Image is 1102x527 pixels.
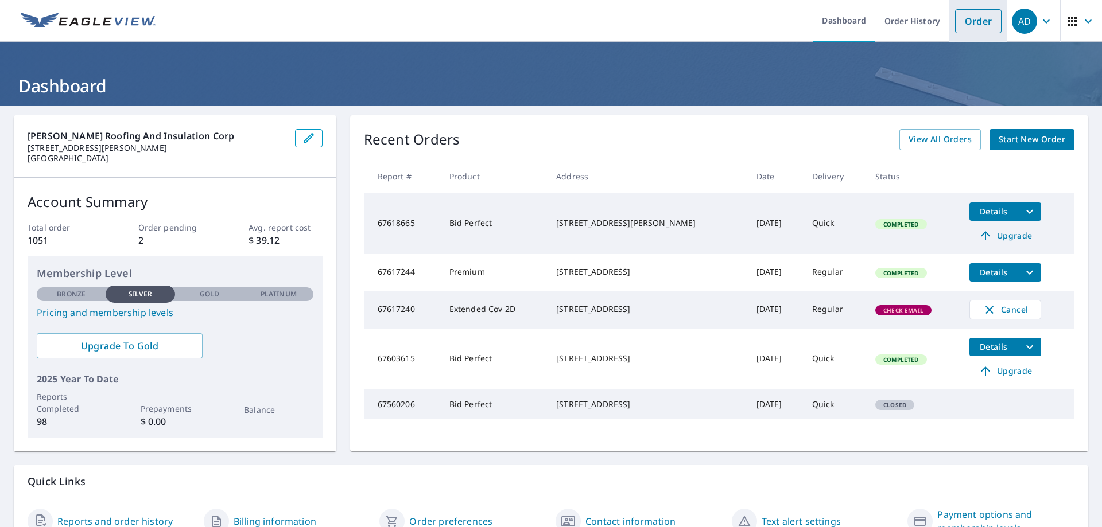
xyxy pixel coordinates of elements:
[547,159,747,193] th: Address
[364,291,440,329] td: 67617240
[57,289,86,299] p: Bronze
[37,306,313,319] a: Pricing and membership levels
[138,233,212,247] p: 2
[37,415,106,428] p: 98
[440,329,547,389] td: Bid Perfect
[803,389,866,419] td: Quick
[1018,338,1041,356] button: filesDropdownBtn-67603615
[899,129,981,150] a: View All Orders
[969,227,1041,245] a: Upgrade
[1018,263,1041,282] button: filesDropdownBtn-67617244
[364,389,440,419] td: 67560206
[37,266,313,281] p: Membership Level
[556,266,738,278] div: [STREET_ADDRESS]
[999,132,1065,147] span: Start New Order
[990,129,1074,150] a: Start New Order
[249,221,322,233] p: Avg. report cost
[556,303,738,315] div: [STREET_ADDRESS]
[747,389,803,419] td: [DATE]
[969,300,1041,319] button: Cancel
[37,372,313,386] p: 2025 Year To Date
[261,289,297,299] p: Platinum
[28,474,1074,489] p: Quick Links
[21,13,156,30] img: EV Logo
[364,193,440,254] td: 67618665
[138,221,212,233] p: Order pending
[28,192,323,212] p: Account Summary
[28,129,286,143] p: [PERSON_NAME] Roofing and Insulation Corp
[129,289,153,299] p: Silver
[14,74,1088,97] h1: Dashboard
[364,159,440,193] th: Report #
[364,129,460,150] p: Recent Orders
[364,329,440,389] td: 67603615
[876,269,925,277] span: Completed
[969,362,1041,380] a: Upgrade
[440,291,547,329] td: Extended Cov 2D
[37,391,106,415] p: Reports Completed
[969,263,1018,282] button: detailsBtn-67617244
[1018,202,1041,221] button: filesDropdownBtn-67618665
[909,132,972,147] span: View All Orders
[866,159,960,193] th: Status
[37,333,203,358] a: Upgrade To Gold
[46,339,193,352] span: Upgrade To Gold
[440,193,547,254] td: Bid Perfect
[747,291,803,329] td: [DATE]
[141,415,209,428] p: $ 0.00
[955,9,1002,33] a: Order
[556,399,738,410] div: [STREET_ADDRESS]
[556,217,738,229] div: [STREET_ADDRESS][PERSON_NAME]
[440,389,547,419] td: Bid Perfect
[969,338,1018,356] button: detailsBtn-67603615
[976,341,1011,352] span: Details
[876,356,925,364] span: Completed
[747,159,803,193] th: Date
[747,329,803,389] td: [DATE]
[803,254,866,291] td: Regular
[876,220,925,228] span: Completed
[747,254,803,291] td: [DATE]
[249,233,322,247] p: $ 39.12
[876,401,913,409] span: Closed
[876,306,930,314] span: Check Email
[976,229,1034,243] span: Upgrade
[244,404,313,416] p: Balance
[976,267,1011,278] span: Details
[28,233,101,247] p: 1051
[440,254,547,291] td: Premium
[803,291,866,329] td: Regular
[141,403,209,415] p: Prepayments
[1012,9,1037,34] div: AD
[747,193,803,254] td: [DATE]
[28,221,101,233] p: Total order
[28,143,286,153] p: [STREET_ADDRESS][PERSON_NAME]
[440,159,547,193] th: Product
[969,202,1018,221] button: detailsBtn-67618665
[200,289,219,299] p: Gold
[28,153,286,163] p: [GEOGRAPHIC_DATA]
[556,353,738,364] div: [STREET_ADDRESS]
[981,303,1029,317] span: Cancel
[976,364,1034,378] span: Upgrade
[803,329,866,389] td: Quick
[803,193,866,254] td: Quick
[976,206,1011,217] span: Details
[364,254,440,291] td: 67617244
[803,159,866,193] th: Delivery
